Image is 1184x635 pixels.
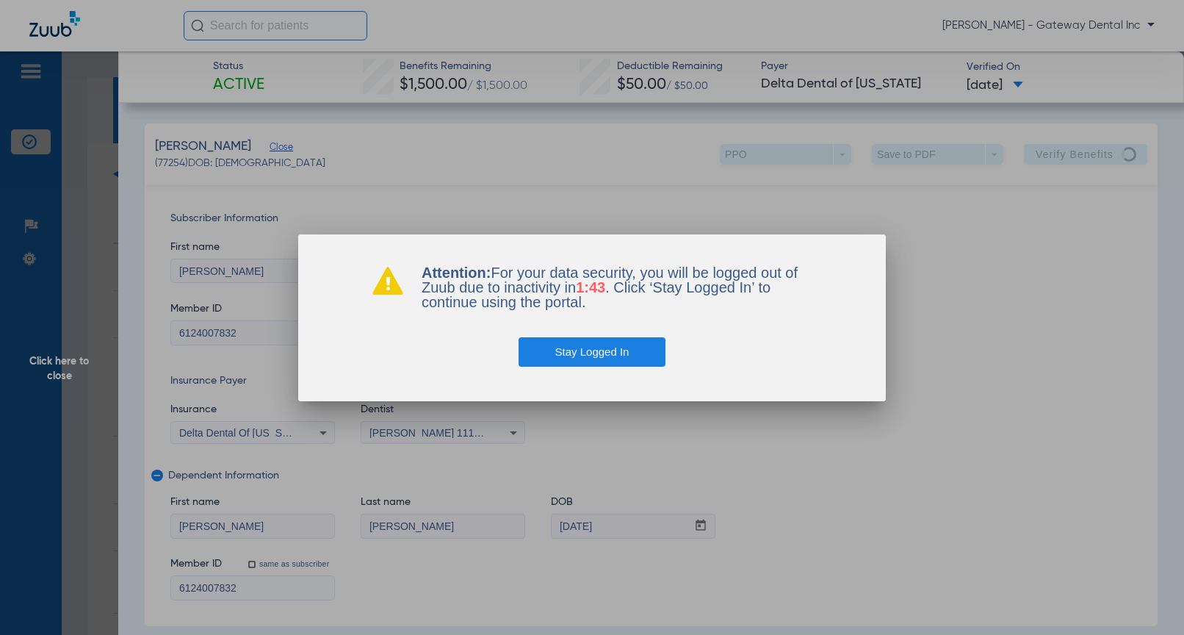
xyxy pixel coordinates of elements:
iframe: Chat Widget [1111,564,1184,635]
p: For your data security, you will be logged out of Zuub due to inactivity in . Click ‘Stay Logged ... [422,265,812,309]
b: Attention: [422,265,491,281]
img: warning [372,265,404,295]
span: 1:43 [576,279,605,295]
button: Stay Logged In [519,337,666,367]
